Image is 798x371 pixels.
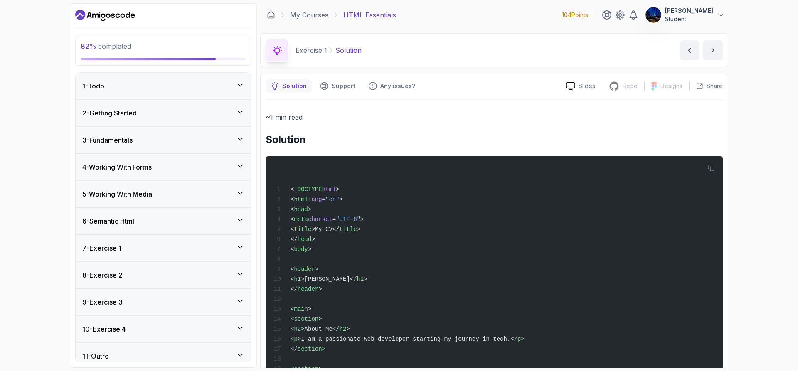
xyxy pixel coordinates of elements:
span: p [517,336,521,342]
button: 2-Getting Started [76,100,251,126]
h3: 6 - Semantic Html [82,216,134,226]
span: </ [291,236,298,243]
span: header [298,286,318,292]
h3: 11 - Outro [82,351,109,361]
span: > [340,196,343,203]
p: Support [332,82,355,90]
span: header [294,266,315,273]
h3: 10 - Exercise 4 [82,324,126,334]
span: lang [308,196,322,203]
span: > [308,246,311,253]
h3: 3 - Fundamentals [82,135,133,145]
span: < [291,266,294,273]
span: = [322,196,325,203]
span: < [291,326,294,332]
p: 104 Points [562,11,588,19]
span: >About Me</ [301,326,339,332]
p: Solution [282,82,307,90]
span: DOCTYPE [298,186,322,193]
span: = [332,216,336,223]
span: p [294,336,297,342]
span: <! [291,186,298,193]
span: < [291,196,294,203]
span: completed [81,42,131,50]
h3: 2 - Getting Started [82,108,137,118]
span: h2 [294,326,301,332]
span: > [308,306,311,312]
button: Feedback button [364,79,420,93]
button: Share [689,82,723,90]
span: > [364,276,367,283]
span: < [291,226,294,233]
span: > [315,266,318,273]
button: 4-Working With Forms [76,154,251,180]
p: Repo [623,82,638,90]
button: user profile image[PERSON_NAME]Student [645,7,725,23]
a: Slides [559,82,602,91]
button: 8-Exercise 2 [76,262,251,288]
iframe: chat widget [746,319,798,359]
span: > [336,186,339,193]
span: > [357,226,360,233]
span: < [291,316,294,322]
span: > [308,206,311,213]
h3: 1 - Todo [82,81,104,91]
span: < [291,246,294,253]
button: 5-Working With Media [76,181,251,207]
span: head [294,206,308,213]
button: 7-Exercise 1 [76,235,251,261]
p: HTML Essentials [343,10,396,20]
span: > [322,346,325,352]
span: html [322,186,336,193]
a: Dashboard [75,9,135,22]
span: h2 [340,326,347,332]
span: < [291,306,294,312]
button: 6-Semantic Html [76,208,251,234]
span: meta [294,216,308,223]
button: 10-Exercise 4 [76,316,251,342]
button: next content [703,40,723,60]
p: ~1 min read [266,111,723,123]
span: head [298,236,312,243]
span: </ [291,346,298,352]
h3: 9 - Exercise 3 [82,297,123,307]
span: 82 % [81,42,96,50]
h2: Solution [266,133,723,146]
p: Share [707,82,723,90]
h3: 7 - Exercise 1 [82,243,121,253]
span: >[PERSON_NAME]</ [301,276,357,283]
h3: 5 - Working With Media [82,189,152,199]
button: Support button [315,79,360,93]
p: Slides [579,82,595,90]
span: "UTF-8" [336,216,360,223]
span: charset [308,216,332,223]
button: 1-Todo [76,73,251,99]
h3: 8 - Exercise 2 [82,270,123,280]
p: Any issues? [380,82,415,90]
span: main [294,306,308,312]
span: > [311,236,315,243]
a: Dashboard [267,11,275,19]
span: < [291,276,294,283]
span: >I am a passionate web developer starting my journey in tech.</ [298,336,517,342]
span: h1 [357,276,364,283]
p: Designs [660,82,682,90]
span: >My CV</ [311,226,339,233]
button: previous content [680,40,699,60]
button: 3-Fundamentals [76,127,251,153]
span: > [318,286,322,292]
img: user profile image [645,7,661,23]
button: 9-Exercise 3 [76,289,251,315]
span: > [318,316,322,322]
button: notes button [266,79,312,93]
span: < [291,336,294,342]
p: [PERSON_NAME] [665,7,713,15]
span: < [291,216,294,223]
p: Exercise 1 [296,45,327,55]
p: Solution [335,45,362,55]
span: h1 [294,276,301,283]
span: > [346,326,350,332]
span: section [298,346,322,352]
a: My Courses [290,10,328,20]
span: title [340,226,357,233]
